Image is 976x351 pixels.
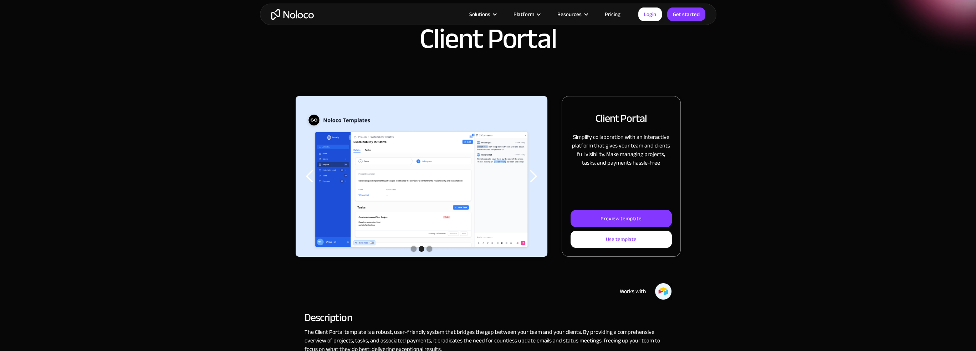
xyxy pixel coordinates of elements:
[426,246,432,252] div: Show slide 3 of 3
[557,10,582,19] div: Resources
[420,25,557,53] h1: Client Portal
[296,96,324,257] div: previous slide
[571,210,671,227] a: Preview template
[411,246,417,252] div: Show slide 1 of 3
[505,10,548,19] div: Platform
[305,314,672,321] h2: Description
[271,9,314,20] a: home
[469,10,490,19] div: Solutions
[571,231,671,248] a: Use template
[655,283,672,300] img: Airtable
[419,246,424,252] div: Show slide 2 of 3
[596,111,647,126] h2: Client Portal
[638,7,662,21] a: Login
[548,10,596,19] div: Resources
[519,96,547,257] div: next slide
[606,235,637,244] div: Use template
[460,10,505,19] div: Solutions
[601,214,642,223] div: Preview template
[596,10,629,19] a: Pricing
[295,96,547,257] div: 2 of 3
[620,287,646,296] div: Works with
[667,7,705,21] a: Get started
[296,96,548,257] div: carousel
[513,10,534,19] div: Platform
[571,133,671,167] p: Simplify collaboration with an interactive platform that gives your team and clients full visibil...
